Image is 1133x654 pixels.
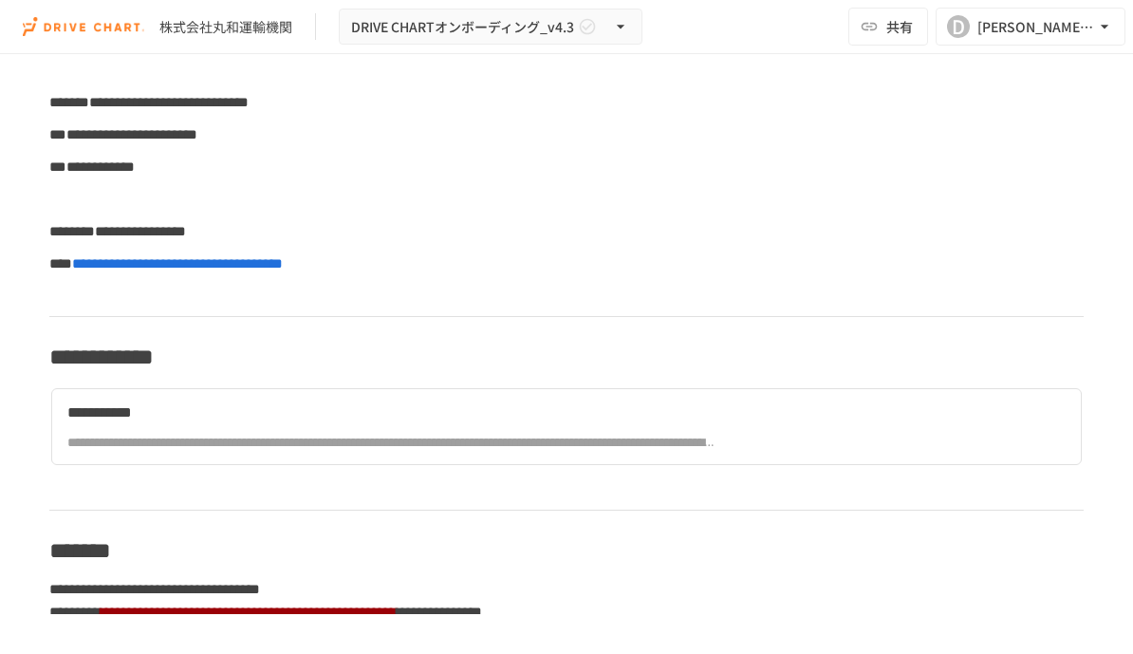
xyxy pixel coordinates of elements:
button: DRIVE CHARTオンボーディング_v4.3 [339,9,642,46]
div: 株式会社丸和運輸機関 [159,17,292,37]
div: [PERSON_NAME][EMAIL_ADDRESS][DOMAIN_NAME] [977,15,1095,39]
img: i9VDDS9JuLRLX3JIUyK59LcYp6Y9cayLPHs4hOxMB9W [23,11,144,42]
button: D[PERSON_NAME][EMAIL_ADDRESS][DOMAIN_NAME] [936,8,1125,46]
span: 共有 [886,16,913,37]
span: DRIVE CHARTオンボーディング_v4.3 [351,15,574,39]
button: 共有 [848,8,928,46]
div: D [947,15,970,38]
